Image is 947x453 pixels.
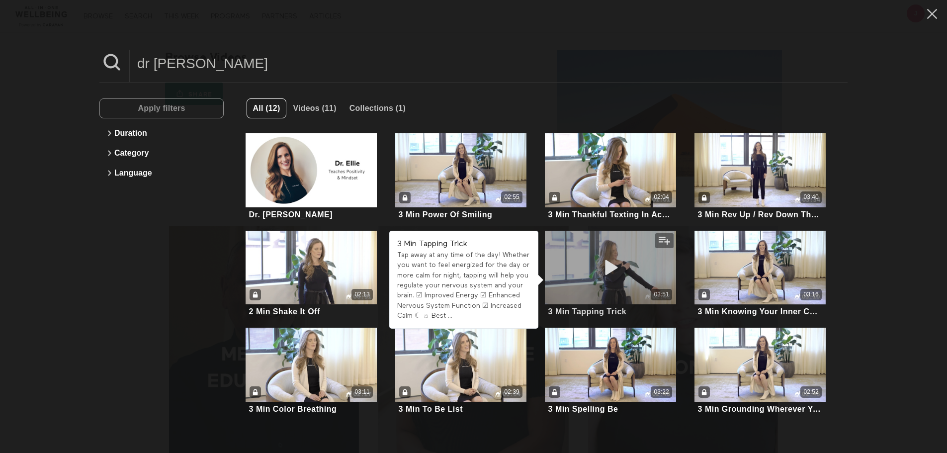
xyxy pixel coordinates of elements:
div: 3 Min Color Breathing [249,404,337,414]
a: 3 Min Spelling Be03:223 Min Spelling Be [545,328,676,415]
button: Add to my list [655,233,674,248]
div: 02:39 [505,388,519,396]
button: Videos (11) [286,98,343,118]
div: 03:51 [654,290,669,299]
div: 3 Min Rev Up / Rev Down The System [698,210,823,219]
div: 3 Min To Be List [399,404,463,414]
div: 03:11 [355,388,370,396]
div: 03:40 [804,193,819,201]
button: Language [104,163,219,183]
button: Collections (1) [343,98,412,118]
a: 3 Min Rev Up / Rev Down The System03:403 Min Rev Up / Rev Down The System [694,133,826,221]
div: 03:16 [804,290,819,299]
a: 3 Min Color Breathing03:113 Min Color Breathing [246,328,377,415]
input: Search [130,50,848,77]
div: Dr. [PERSON_NAME] [249,210,333,219]
div: 3 Min Knowing Your Inner Child [698,307,823,316]
div: Tap away at any time of the day! Whether you want to feel energized for the day or more calm for ... [397,250,530,321]
a: 3 Min Knowing Your Inner Child03:163 Min Knowing Your Inner Child [694,231,826,318]
a: 3 Min Power Of Smiling02:553 Min Power Of Smiling [395,133,526,221]
button: All (12) [247,98,287,118]
a: 3 Min Tapping Trick03:513 Min Tapping Trick [545,231,676,318]
button: Duration [104,123,219,143]
div: 02:13 [355,290,370,299]
a: 2 Min Shake It Off02:132 Min Shake It Off [246,231,377,318]
button: Category [104,143,219,163]
a: 3 Min To Be List02:393 Min To Be List [395,328,526,415]
div: 03:22 [654,388,669,396]
div: 3 Min Power Of Smiling [399,210,493,219]
div: 2 Min Shake It Off [249,307,320,316]
strong: 3 Min Tapping Trick [397,240,467,248]
div: 3 Min Spelling Be [548,404,618,414]
div: 3 Min Tapping Trick [548,307,627,316]
div: 02:55 [505,193,519,201]
a: 3 Min Grounding Wherever You Are02:523 Min Grounding Wherever You Are [694,328,826,415]
a: 3 Min Thankful Texting In Action02:043 Min Thankful Texting In Action [545,133,676,221]
div: 3 Min Thankful Texting In Action [548,210,673,219]
span: Videos (11) [293,104,336,112]
div: 02:52 [804,388,819,396]
div: 3 Min Grounding Wherever You Are [698,404,823,414]
a: Dr. EllieDr. [PERSON_NAME] [246,133,377,221]
span: Collections (1) [349,104,406,112]
span: All (12) [253,104,280,112]
div: 02:04 [654,193,669,201]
